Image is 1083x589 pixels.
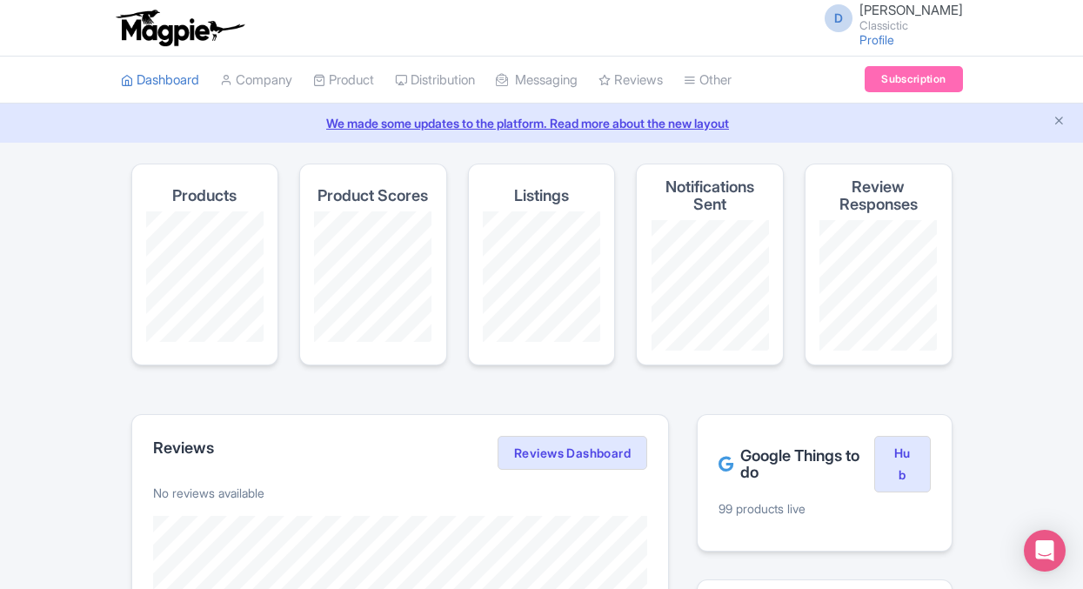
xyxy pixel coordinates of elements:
a: D [PERSON_NAME] Classictic [814,3,963,31]
a: Hub [874,436,930,493]
img: logo-ab69f6fb50320c5b225c76a69d11143b.png [112,9,247,47]
p: No reviews available [153,484,648,502]
p: 99 products live [719,499,930,518]
a: Subscription [865,66,962,92]
h4: Notifications Sent [651,178,769,213]
h4: Products [172,187,237,204]
a: Dashboard [121,57,199,104]
button: Close announcement [1053,112,1066,132]
span: [PERSON_NAME] [859,2,963,18]
h2: Reviews [153,439,214,457]
a: Reviews [598,57,663,104]
a: Reviews Dashboard [498,436,647,471]
h2: Google Things to do [719,447,874,482]
div: Open Intercom Messenger [1024,530,1066,572]
h4: Listings [514,187,569,204]
a: Messaging [496,57,578,104]
a: We made some updates to the platform. Read more about the new layout [10,114,1073,132]
a: Distribution [395,57,475,104]
a: Profile [859,32,894,47]
h4: Product Scores [318,187,428,204]
small: Classictic [859,20,963,31]
a: Company [220,57,292,104]
a: Other [684,57,732,104]
h4: Review Responses [819,178,938,213]
span: D [825,4,852,32]
a: Product [313,57,374,104]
